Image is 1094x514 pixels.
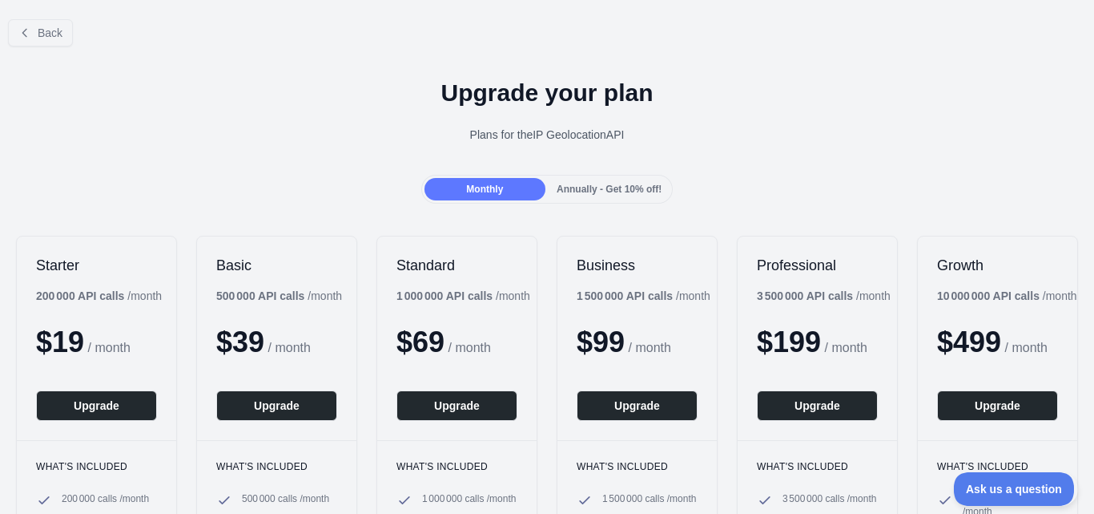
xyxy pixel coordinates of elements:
[757,289,853,302] b: 3 500 000 API calls
[577,256,698,275] h2: Business
[396,326,444,358] span: $ 69
[396,256,517,275] h2: Standard
[937,289,1040,302] b: 10 000 000 API calls
[577,326,625,358] span: $ 99
[937,256,1058,275] h2: Growth
[757,326,821,358] span: $ 199
[757,288,891,304] div: / month
[577,288,710,304] div: / month
[757,256,878,275] h2: Professional
[396,289,493,302] b: 1 000 000 API calls
[937,288,1077,304] div: / month
[577,289,673,302] b: 1 500 000 API calls
[937,326,1001,358] span: $ 499
[396,288,530,304] div: / month
[954,472,1078,506] iframe: Toggle Customer Support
